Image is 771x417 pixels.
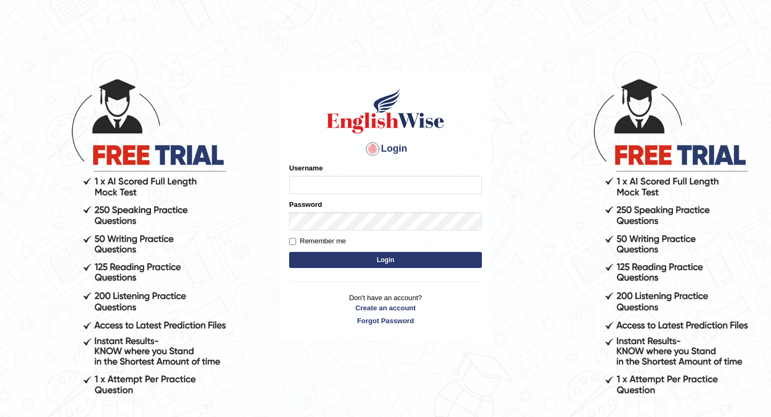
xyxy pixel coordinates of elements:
a: Forgot Password [289,316,482,326]
input: Remember me [289,238,296,245]
img: Logo of English Wise sign in for intelligent practice with AI [324,87,447,135]
button: Login [289,252,482,268]
p: Don't have an account? [289,293,482,326]
label: Username [289,163,323,173]
label: Remember me [289,236,346,247]
label: Password [289,199,322,210]
h4: Login [289,140,482,158]
a: Create an account [289,303,482,313]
